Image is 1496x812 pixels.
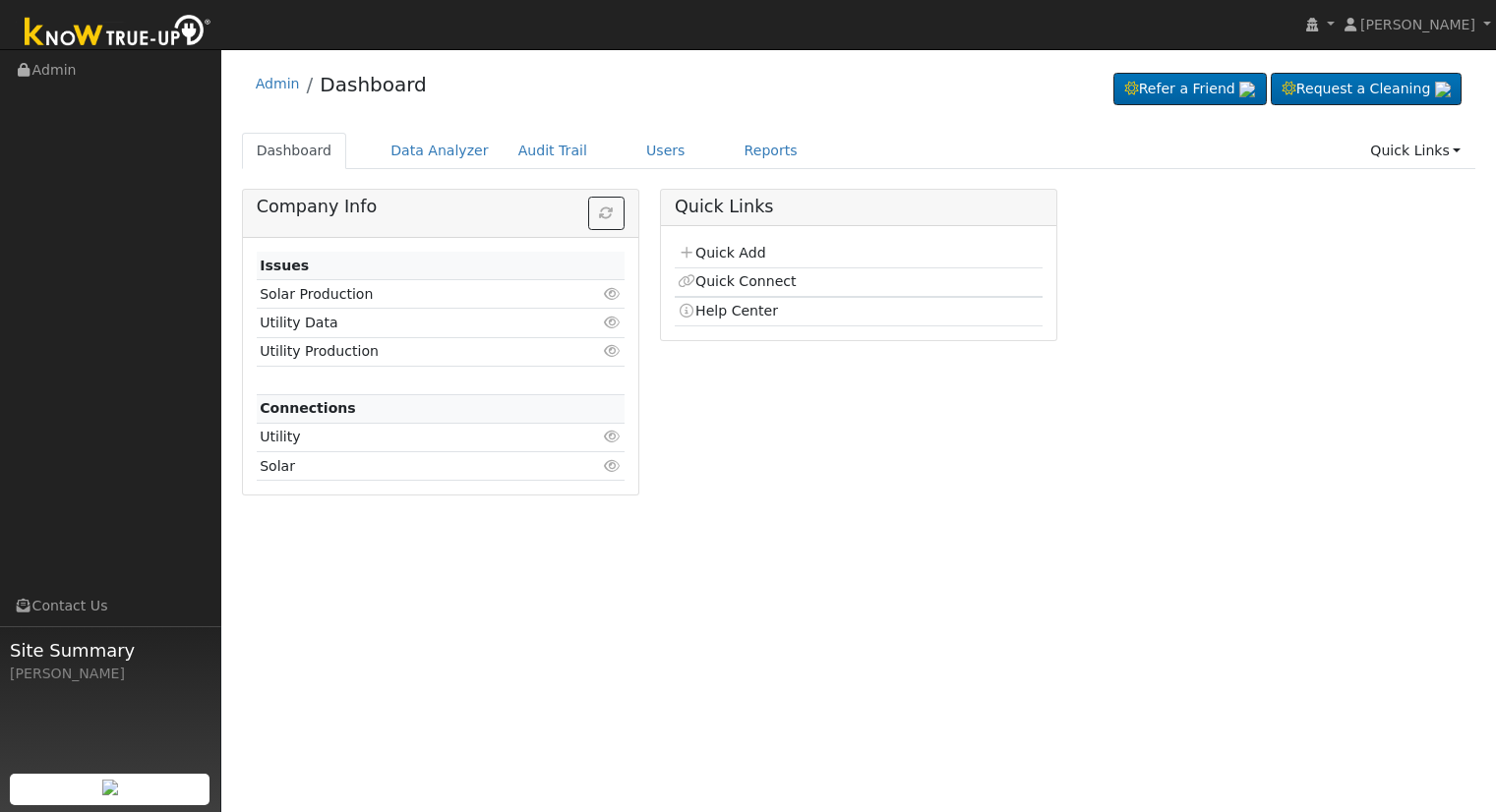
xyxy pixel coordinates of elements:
a: Data Analyzer [376,133,504,169]
i: Click to view [604,344,622,358]
i: Click to view [604,287,622,301]
a: Users [631,133,700,169]
td: Solar Production [257,280,566,309]
strong: Issues [260,258,309,273]
a: Refer a Friend [1113,73,1267,106]
img: retrieve [1239,82,1255,97]
a: Help Center [678,303,778,319]
i: Click to view [604,430,622,443]
a: Quick Connect [678,273,796,289]
img: Know True-Up [15,11,221,55]
a: Quick Links [1355,133,1475,169]
a: Request a Cleaning [1271,73,1462,106]
span: Site Summary [10,637,210,664]
img: retrieve [102,780,118,795]
h5: Company Info [257,197,625,217]
div: [PERSON_NAME] [10,664,210,684]
span: [PERSON_NAME] [1360,17,1475,32]
a: Admin [256,76,300,91]
a: Reports [730,133,812,169]
td: Utility [257,423,566,451]
h5: Quick Links [675,197,1043,217]
i: Click to view [604,316,622,329]
td: Utility Production [257,337,566,366]
a: Dashboard [320,73,427,96]
a: Quick Add [678,245,765,261]
img: retrieve [1435,82,1451,97]
i: Click to view [604,459,622,473]
strong: Connections [260,400,356,416]
a: Dashboard [242,133,347,169]
a: Audit Trail [504,133,602,169]
td: Solar [257,452,566,481]
td: Utility Data [257,309,566,337]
